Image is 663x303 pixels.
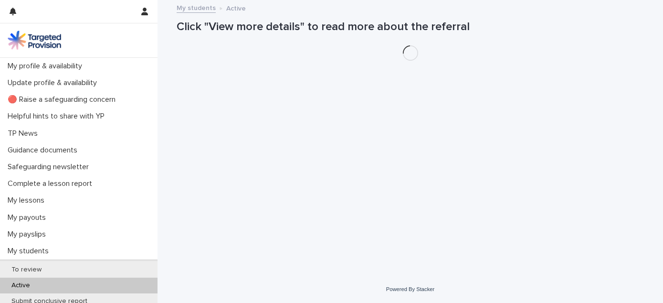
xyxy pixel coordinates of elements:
p: TP News [4,129,45,138]
p: Safeguarding newsletter [4,162,96,172]
a: My students [177,2,216,13]
p: My lessons [4,196,52,205]
p: Active [226,2,246,13]
p: Guidance documents [4,146,85,155]
p: Helpful hints to share with YP [4,112,112,121]
p: To review [4,266,49,274]
p: My payouts [4,213,53,222]
p: Active [4,281,38,290]
h1: Click "View more details" to read more about the referral [177,20,644,34]
a: Powered By Stacker [386,286,434,292]
p: Complete a lesson report [4,179,100,188]
p: My students [4,247,56,256]
img: M5nRWzHhSzIhMunXDL62 [8,31,61,50]
p: My payslips [4,230,53,239]
p: 🔴 Raise a safeguarding concern [4,95,123,104]
p: Update profile & availability [4,78,105,87]
p: My profile & availability [4,62,90,71]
